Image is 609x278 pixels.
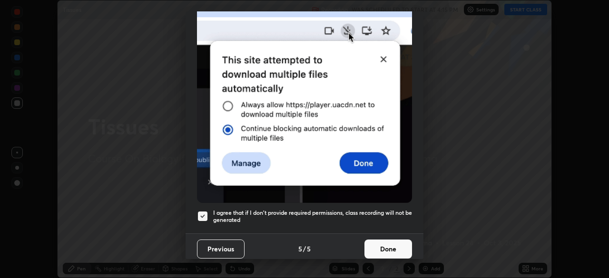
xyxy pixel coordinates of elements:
h4: 5 [298,244,302,254]
button: Done [364,240,412,259]
h4: 5 [307,244,311,254]
h4: / [303,244,306,254]
button: Previous [197,240,245,259]
h5: I agree that if I don't provide required permissions, class recording will not be generated [213,209,412,224]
